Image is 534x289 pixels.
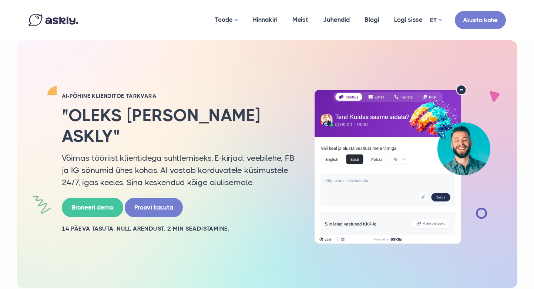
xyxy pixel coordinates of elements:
a: Toode [208,2,245,38]
img: Askly [28,14,78,26]
p: Võimas tööriist klientidega suhtlemiseks. E-kirjad, veebilehe, FB ja IG sõnumid ühes kohas. AI va... [62,152,295,188]
a: Hinnakiri [245,2,285,38]
a: Juhendid [316,2,357,38]
h2: "Oleks [PERSON_NAME] Askly" [62,105,295,146]
img: AI multilingual chat [306,85,498,244]
a: Logi sisse [387,2,430,38]
a: Alusta kohe [455,11,506,29]
a: Meist [285,2,316,38]
a: ET [430,15,441,25]
a: Proovi tasuta [125,198,183,217]
h2: AI-PÕHINE KLIENDITOE TARKVARA [62,92,295,100]
h2: 14 PÄEVA TASUTA. NULL ARENDUST. 2 MIN SEADISTAMINE. [62,225,295,233]
a: Blogi [357,2,387,38]
a: Broneeri demo [62,198,123,217]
